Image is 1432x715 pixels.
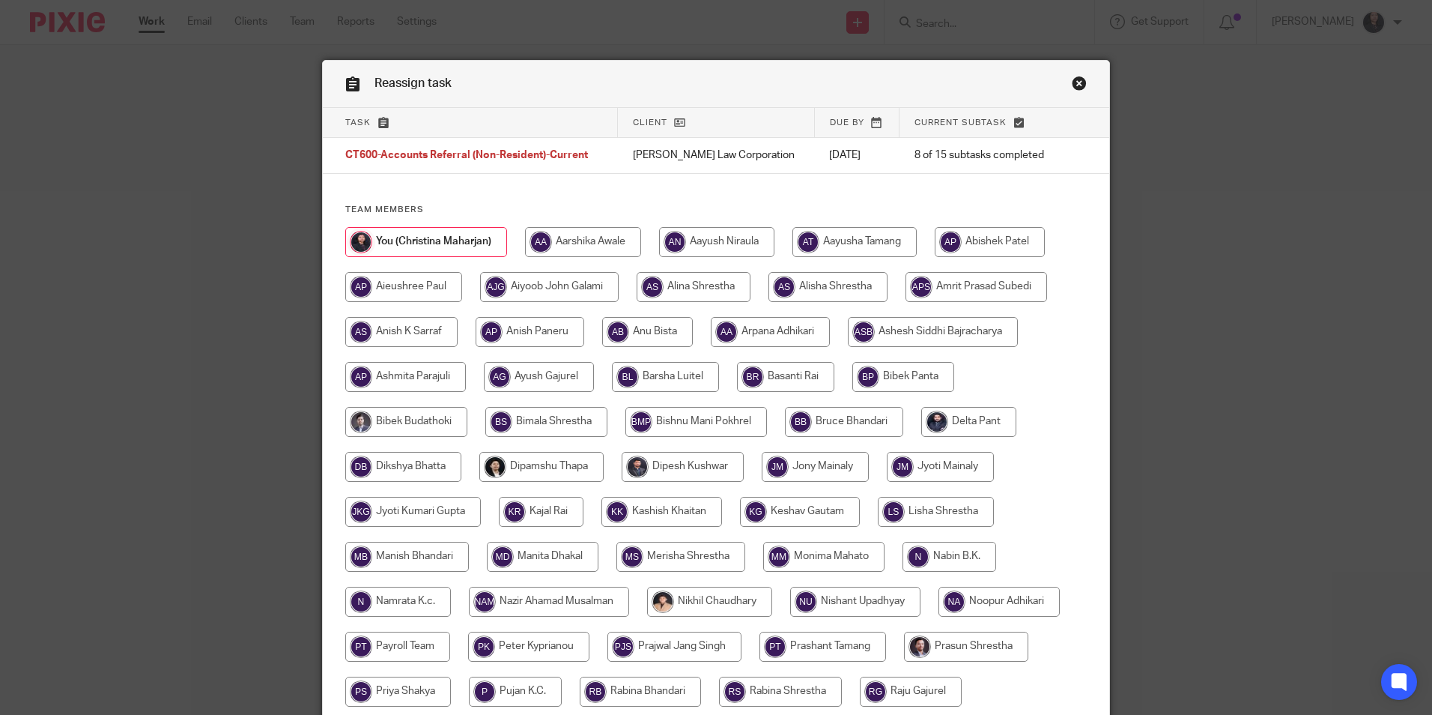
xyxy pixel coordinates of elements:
[914,118,1007,127] span: Current subtask
[345,204,1087,216] h4: Team members
[374,77,452,89] span: Reassign task
[345,151,588,161] span: CT600-Accounts Referral (Non-Resident)-Current
[633,118,667,127] span: Client
[633,148,799,163] p: [PERSON_NAME] Law Corporation
[1072,76,1087,96] a: Close this dialog window
[830,118,864,127] span: Due by
[829,148,885,163] p: [DATE]
[899,138,1063,174] td: 8 of 15 subtasks completed
[345,118,371,127] span: Task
